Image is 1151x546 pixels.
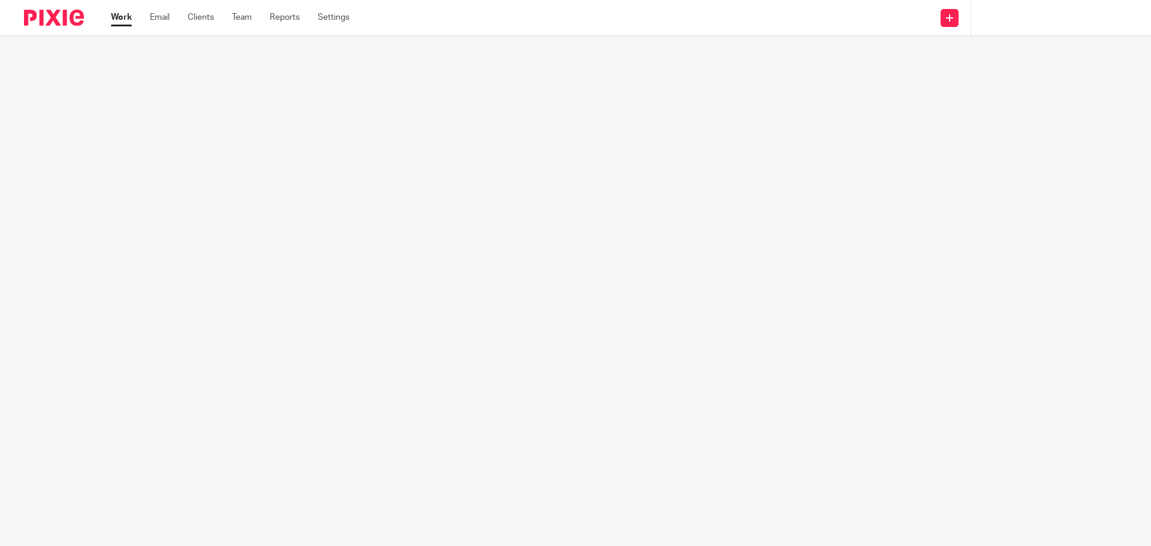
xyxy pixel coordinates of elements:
[270,11,300,23] a: Reports
[232,11,252,23] a: Team
[24,10,84,26] img: Pixie
[318,11,349,23] a: Settings
[188,11,214,23] a: Clients
[111,11,132,23] a: Work
[150,11,170,23] a: Email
